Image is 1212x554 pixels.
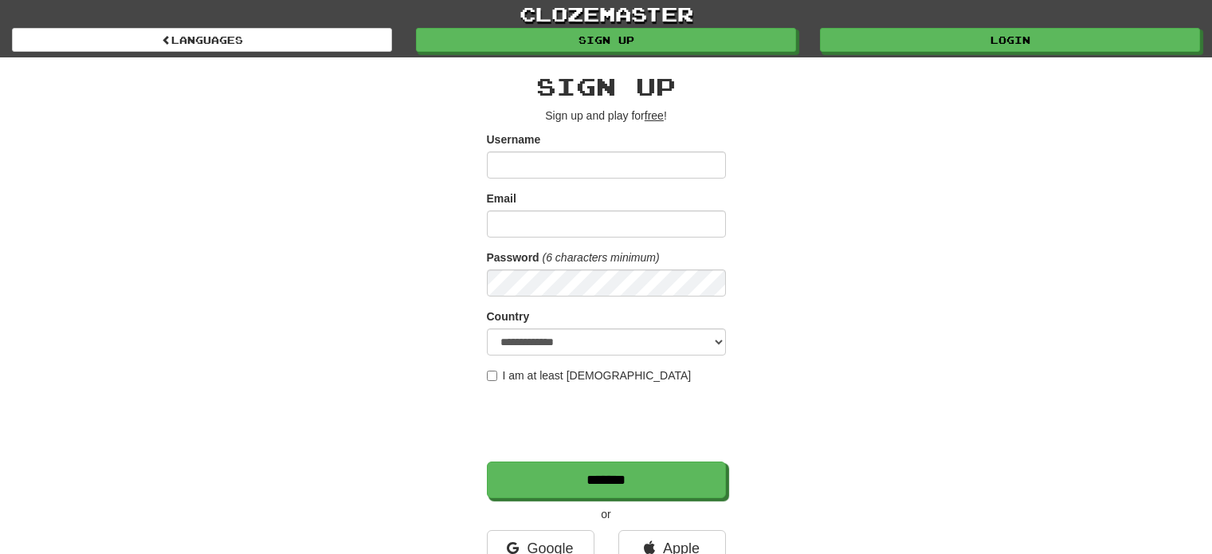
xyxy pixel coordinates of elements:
[416,28,796,52] a: Sign up
[820,28,1200,52] a: Login
[487,132,541,147] label: Username
[487,73,726,100] h2: Sign up
[487,191,516,206] label: Email
[487,108,726,124] p: Sign up and play for !
[487,391,729,454] iframe: reCAPTCHA
[543,251,660,264] em: (6 characters minimum)
[487,371,497,381] input: I am at least [DEMOGRAPHIC_DATA]
[487,506,726,522] p: or
[487,308,530,324] label: Country
[645,109,664,122] u: free
[487,249,539,265] label: Password
[12,28,392,52] a: Languages
[487,367,692,383] label: I am at least [DEMOGRAPHIC_DATA]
